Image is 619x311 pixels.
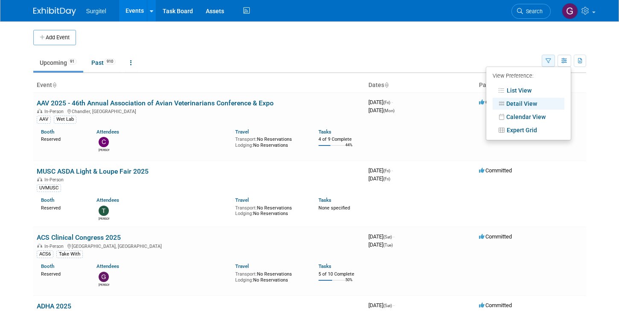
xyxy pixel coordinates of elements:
[235,271,257,277] span: Transport:
[479,233,512,240] span: Committed
[493,70,564,83] div: View Preference:
[368,99,393,105] span: [DATE]
[235,203,306,217] div: No Reservations No Reservations
[56,250,83,258] div: Take With
[318,271,361,277] div: 5 of 10 Complete
[383,303,392,308] span: (Sat)
[368,175,390,182] span: [DATE]
[235,263,249,269] a: Travel
[99,216,109,221] div: Tim Faircloth
[37,184,61,192] div: UVMUSC
[368,241,393,248] span: [DATE]
[37,99,274,107] a: AAV 2025 - 46th Annual Association of Avian Veterinarians Conference & Expo
[476,78,586,93] th: Participation
[235,205,257,211] span: Transport:
[235,137,257,142] span: Transport:
[562,3,578,19] img: Gregg Szymanski
[41,129,54,135] a: Booth
[368,302,394,308] span: [DATE]
[96,129,119,135] a: Attendees
[479,167,512,174] span: Committed
[235,270,306,283] div: No Reservations No Reservations
[235,129,249,135] a: Travel
[37,302,71,310] a: ADHA 2025
[37,244,42,248] img: In-Person Event
[493,111,564,123] a: Calendar View
[235,211,253,216] span: Lodging:
[41,203,84,211] div: Reserved
[393,233,394,240] span: -
[391,99,393,105] span: -
[345,278,353,289] td: 50%
[479,302,512,308] span: Committed
[33,78,365,93] th: Event
[54,116,76,123] div: Wet Lab
[41,135,84,142] div: Reserved
[37,250,53,258] div: ACS6
[345,143,353,154] td: 44%
[33,7,76,16] img: ExhibitDay
[44,244,66,249] span: In-Person
[318,197,331,203] a: Tasks
[393,302,394,308] span: -
[511,4,551,19] a: Search
[96,263,119,269] a: Attendees
[104,58,116,65] span: 910
[391,167,393,174] span: -
[493,98,564,110] a: Detail View
[235,277,253,283] span: Lodging:
[37,109,42,113] img: In-Person Event
[86,8,106,15] span: Surgitel
[37,116,51,123] div: AAV
[99,206,109,216] img: Tim Faircloth
[318,137,361,142] div: 4 of 9 Complete
[318,205,350,211] span: None specified
[479,99,512,105] span: Committed
[384,81,388,88] a: Sort by Start Date
[383,243,393,247] span: (Tue)
[235,135,306,148] div: No Reservations No Reservations
[37,108,362,114] div: Chandler, [GEOGRAPHIC_DATA]
[368,167,393,174] span: [DATE]
[44,109,66,114] span: In-Person
[41,197,54,203] a: Booth
[318,129,331,135] a: Tasks
[365,78,476,93] th: Dates
[99,137,109,147] img: Christopher Martinez
[85,55,122,71] a: Past910
[368,233,394,240] span: [DATE]
[96,197,119,203] a: Attendees
[41,270,84,277] div: Reserved
[383,100,390,105] span: (Fri)
[99,282,109,287] div: Gregg Szymanski
[99,272,109,282] img: Gregg Szymanski
[368,107,394,113] span: [DATE]
[37,233,121,241] a: ACS Clinical Congress 2025
[67,58,77,65] span: 91
[493,84,564,96] a: List View
[383,235,392,239] span: (Sat)
[383,108,394,113] span: (Mon)
[44,177,66,183] span: In-Person
[383,177,390,181] span: (Fri)
[41,263,54,269] a: Booth
[383,169,390,173] span: (Fri)
[37,177,42,181] img: In-Person Event
[33,55,83,71] a: Upcoming91
[318,263,331,269] a: Tasks
[523,8,543,15] span: Search
[99,147,109,152] div: Christopher Martinez
[493,124,564,136] a: Expert Grid
[37,242,362,249] div: [GEOGRAPHIC_DATA], [GEOGRAPHIC_DATA]
[33,30,76,45] button: Add Event
[235,197,249,203] a: Travel
[37,167,149,175] a: MUSC ASDA Light & Loupe Fair 2025
[52,81,56,88] a: Sort by Event Name
[235,142,253,148] span: Lodging:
